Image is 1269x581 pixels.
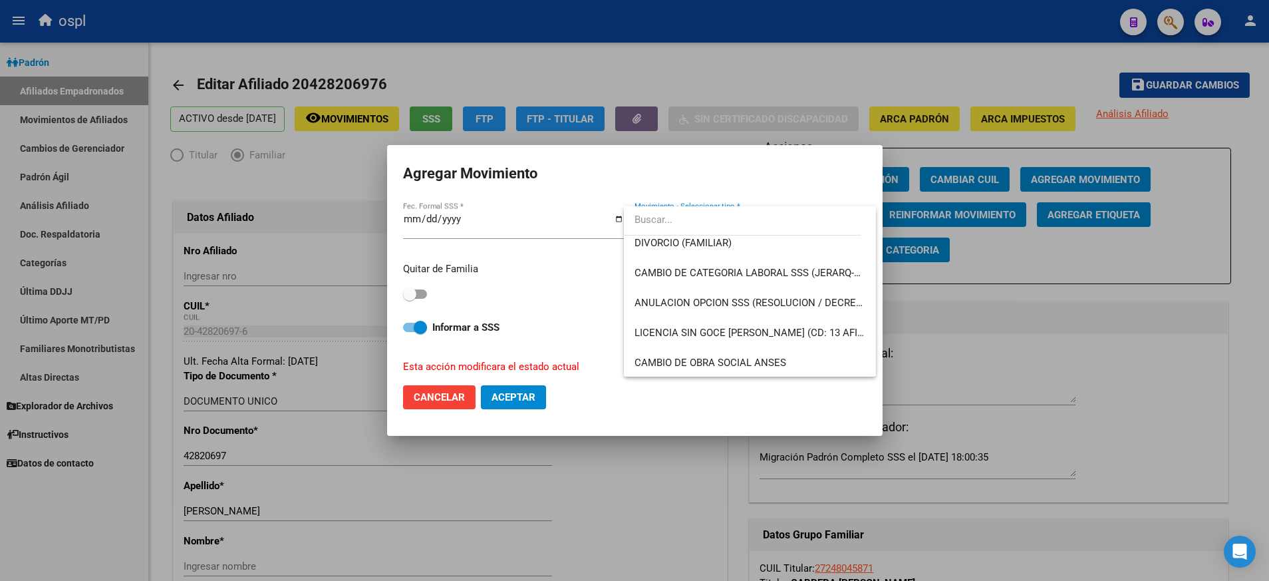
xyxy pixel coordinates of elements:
[634,237,732,249] span: DIVORCIO (FAMILIAR)
[1224,536,1256,568] div: Open Intercom Messenger
[634,327,867,339] span: LICENCIA SIN GOCE [PERSON_NAME] (CD: 13 AFIP)
[634,357,786,369] span: CAMBIO DE OBRA SOCIAL ANSES
[634,297,872,309] span: ANULACION OPCION SSS (RESOLUCION / DECRETO)
[634,267,885,279] span: CAMBIO DE CATEGORIA LABORAL SSS (JERARQ-DIREC)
